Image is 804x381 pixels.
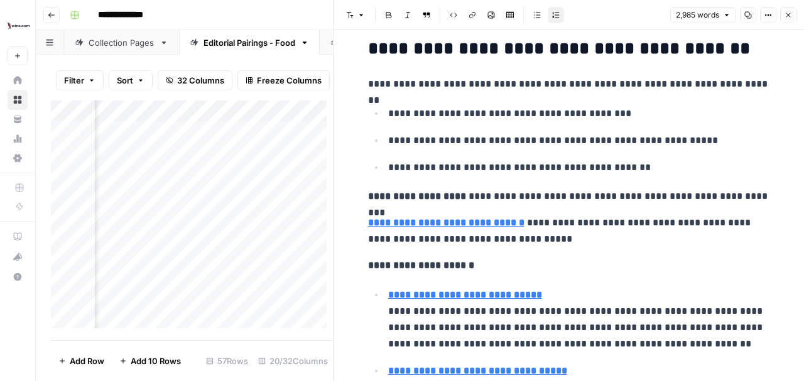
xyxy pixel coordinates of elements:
[320,30,435,55] a: Editorial - Luxury
[204,36,295,49] div: Editorial Pairings - Food
[64,30,179,55] a: Collection Pages
[676,9,719,21] span: 2,985 words
[8,148,28,168] a: Settings
[253,351,333,371] div: 20/32 Columns
[70,355,104,367] span: Add Row
[89,36,155,49] div: Collection Pages
[177,74,224,87] span: 32 Columns
[112,351,188,371] button: Add 10 Rows
[8,227,28,247] a: AirOps Academy
[8,70,28,90] a: Home
[117,74,133,87] span: Sort
[8,247,28,267] button: What's new?
[179,30,320,55] a: Editorial Pairings - Food
[8,90,28,110] a: Browse
[109,70,153,90] button: Sort
[51,351,112,371] button: Add Row
[237,70,330,90] button: Freeze Columns
[201,351,253,371] div: 57 Rows
[8,267,28,287] button: Help + Support
[670,7,736,23] button: 2,985 words
[131,355,181,367] span: Add 10 Rows
[64,74,84,87] span: Filter
[8,129,28,149] a: Usage
[158,70,232,90] button: 32 Columns
[257,74,322,87] span: Freeze Columns
[56,70,104,90] button: Filter
[8,14,30,37] img: Wine Logo
[8,247,27,266] div: What's new?
[8,109,28,129] a: Your Data
[8,10,28,41] button: Workspace: Wine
